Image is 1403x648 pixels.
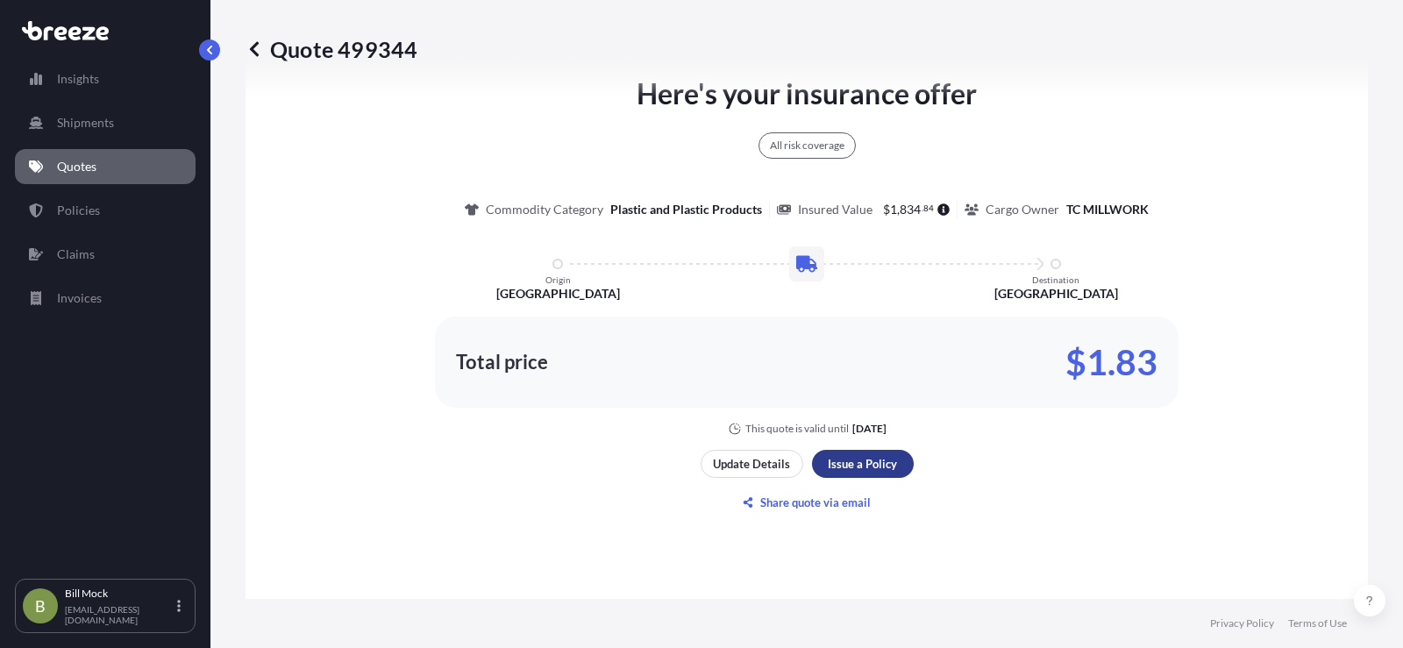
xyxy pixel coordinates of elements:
span: B [35,597,46,615]
p: [EMAIL_ADDRESS][DOMAIN_NAME] [65,604,174,625]
button: Share quote via email [701,488,914,516]
a: Invoices [15,281,196,316]
p: Total price [456,353,548,371]
p: Update Details [713,455,790,473]
p: [GEOGRAPHIC_DATA] [496,285,620,303]
p: Cargo Owner [986,201,1059,218]
a: Privacy Policy [1210,616,1274,630]
span: 1 [890,203,897,216]
span: $ [883,203,890,216]
p: Claims [57,246,95,263]
p: Quotes [57,158,96,175]
p: Policies [57,202,100,219]
a: Claims [15,237,196,272]
p: Insured Value [798,201,872,218]
p: Insights [57,70,99,88]
p: Origin [545,274,571,285]
span: , [897,203,900,216]
p: Plastic and Plastic Products [610,201,762,218]
a: Insights [15,61,196,96]
a: Shipments [15,105,196,140]
span: 834 [900,203,921,216]
p: Invoices [57,289,102,307]
p: Shipments [57,114,114,132]
a: Policies [15,193,196,228]
p: [DATE] [852,422,887,436]
p: Bill Mock [65,587,174,601]
p: Commodity Category [486,201,603,218]
button: Update Details [701,450,803,478]
p: TC MILLWORK [1066,201,1149,218]
div: All risk coverage [758,132,856,159]
p: Quote 499344 [246,35,417,63]
p: Issue a Policy [828,455,897,473]
p: [GEOGRAPHIC_DATA] [994,285,1118,303]
p: $1.83 [1065,348,1157,376]
button: Issue a Policy [812,450,914,478]
span: . [922,205,923,211]
a: Terms of Use [1288,616,1347,630]
a: Quotes [15,149,196,184]
p: Share quote via email [760,494,871,511]
p: Destination [1032,274,1079,285]
span: 84 [923,205,934,211]
p: This quote is valid until [745,422,849,436]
